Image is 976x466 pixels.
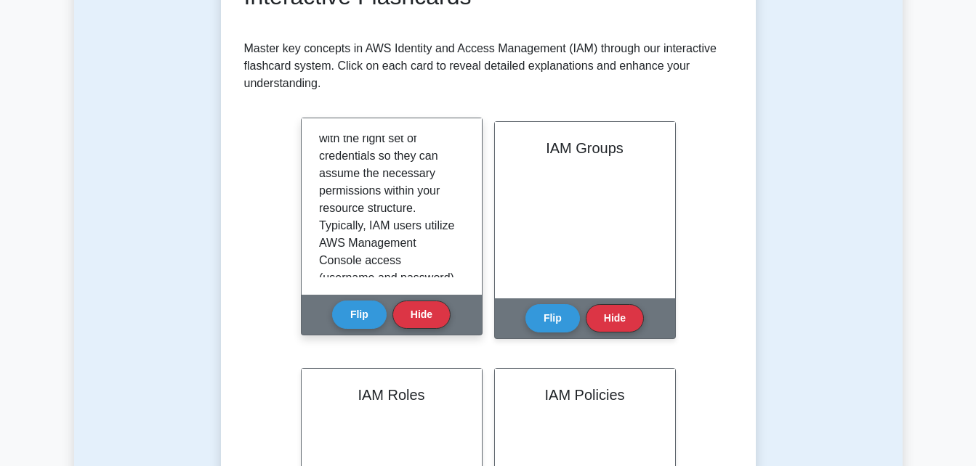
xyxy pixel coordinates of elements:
[244,40,733,92] p: Master key concepts in AWS Identity and Access Management (IAM) through our interactive flashcard...
[512,386,658,404] h2: IAM Policies
[586,304,644,332] button: Hide
[525,304,580,332] button: Flip
[392,301,451,329] button: Hide
[332,301,387,329] button: Flip
[319,386,464,404] h2: IAM Roles
[512,139,658,157] h2: IAM Groups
